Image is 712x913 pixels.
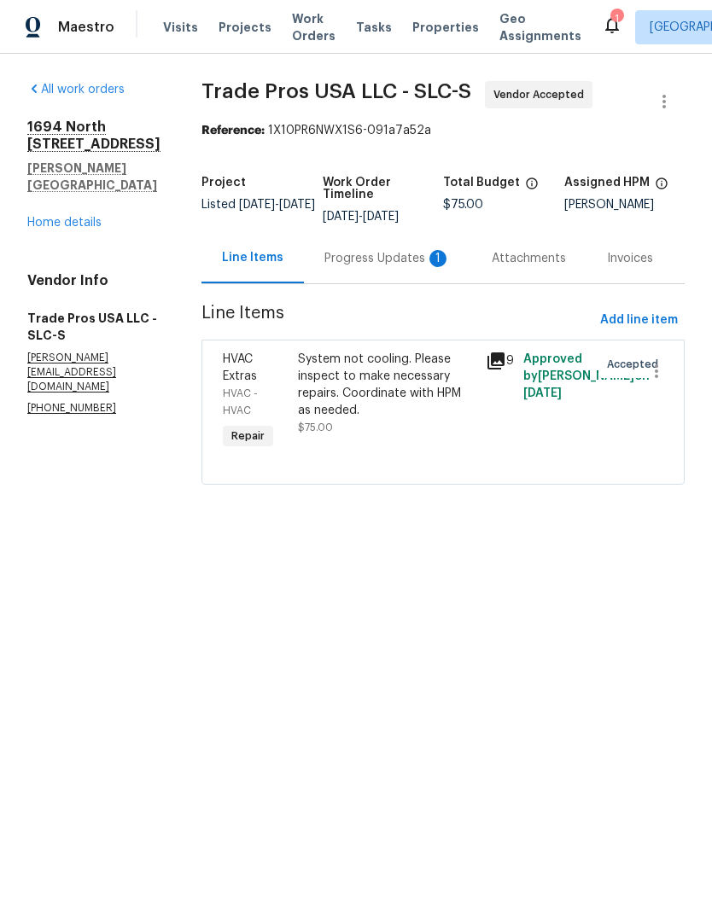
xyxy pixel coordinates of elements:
[222,249,283,266] div: Line Items
[412,19,479,36] span: Properties
[525,177,539,199] span: The total cost of line items that have been proposed by Opendoor. This sum includes line items th...
[58,19,114,36] span: Maestro
[225,427,271,445] span: Repair
[27,310,160,344] h5: Trade Pros USA LLC - SLC-S
[239,199,315,211] span: -
[323,211,359,223] span: [DATE]
[298,351,476,419] div: System not cooling. Please inspect to make necessary repairs. Coordinate with HPM as needed.
[201,177,246,189] h5: Project
[607,356,665,373] span: Accepted
[492,250,566,267] div: Attachments
[363,211,399,223] span: [DATE]
[323,177,444,201] h5: Work Order Timeline
[27,217,102,229] a: Home details
[523,387,562,399] span: [DATE]
[564,199,686,211] div: [PERSON_NAME]
[443,199,483,211] span: $75.00
[163,19,198,36] span: Visits
[27,272,160,289] h4: Vendor Info
[607,250,653,267] div: Invoices
[356,21,392,33] span: Tasks
[201,81,471,102] span: Trade Pros USA LLC - SLC-S
[298,422,333,433] span: $75.00
[523,353,650,399] span: Approved by [PERSON_NAME] on
[564,177,650,189] h5: Assigned HPM
[443,177,520,189] h5: Total Budget
[27,84,125,96] a: All work orders
[239,199,275,211] span: [DATE]
[324,250,451,267] div: Progress Updates
[593,305,685,336] button: Add line item
[201,305,593,336] span: Line Items
[201,122,685,139] div: 1X10PR6NWX1S6-091a7a52a
[323,211,399,223] span: -
[429,250,446,267] div: 1
[600,310,678,331] span: Add line item
[223,388,258,416] span: HVAC - HVAC
[486,351,513,371] div: 9
[201,125,265,137] b: Reference:
[219,19,271,36] span: Projects
[201,199,315,211] span: Listed
[493,86,591,103] span: Vendor Accepted
[610,10,622,27] div: 1
[292,10,336,44] span: Work Orders
[279,199,315,211] span: [DATE]
[499,10,581,44] span: Geo Assignments
[655,177,668,199] span: The hpm assigned to this work order.
[223,353,257,382] span: HVAC Extras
